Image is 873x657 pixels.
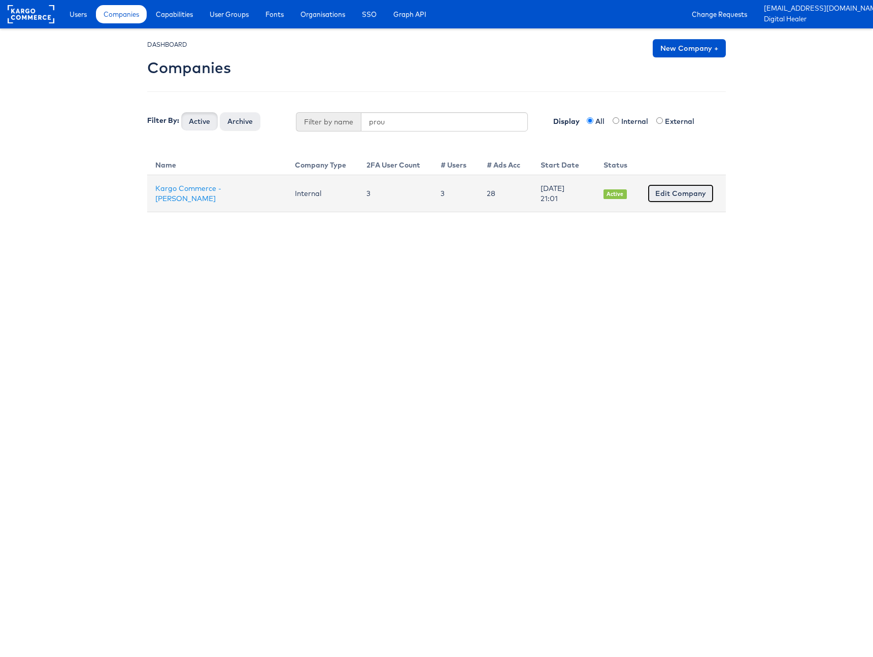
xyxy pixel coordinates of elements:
[202,5,256,23] a: User Groups
[532,152,595,175] th: Start Date
[543,112,585,126] label: Display
[96,5,147,23] a: Companies
[386,5,434,23] a: Graph API
[354,5,384,23] a: SSO
[393,9,426,19] span: Graph API
[358,152,432,175] th: 2FA User Count
[148,5,200,23] a: Capabilities
[62,5,94,23] a: Users
[156,9,193,19] span: Capabilities
[293,5,353,23] a: Organisations
[147,115,179,125] label: Filter By:
[358,175,432,212] td: 3
[362,9,377,19] span: SSO
[532,175,595,212] td: [DATE] 21:01
[258,5,291,23] a: Fonts
[479,175,532,212] td: 28
[220,112,260,130] button: Archive
[287,152,358,175] th: Company Type
[296,112,361,132] span: Filter by name
[265,9,284,19] span: Fonts
[147,152,287,175] th: Name
[764,4,865,14] a: [EMAIL_ADDRESS][DOMAIN_NAME]
[595,116,611,126] label: All
[764,14,865,25] a: Digital Healer
[648,184,714,203] a: Edit Company
[595,152,640,175] th: Status
[147,41,187,48] small: DASHBOARD
[104,9,139,19] span: Companies
[479,152,532,175] th: # Ads Acc
[603,189,627,199] span: Active
[684,5,755,23] a: Change Requests
[665,116,700,126] label: External
[432,152,479,175] th: # Users
[287,175,358,212] td: Internal
[181,112,218,130] button: Active
[300,9,345,19] span: Organisations
[155,184,221,203] a: Kargo Commerce - [PERSON_NAME]
[147,59,231,76] h2: Companies
[70,9,87,19] span: Users
[432,175,479,212] td: 3
[653,39,726,57] a: New Company +
[621,116,654,126] label: Internal
[210,9,249,19] span: User Groups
